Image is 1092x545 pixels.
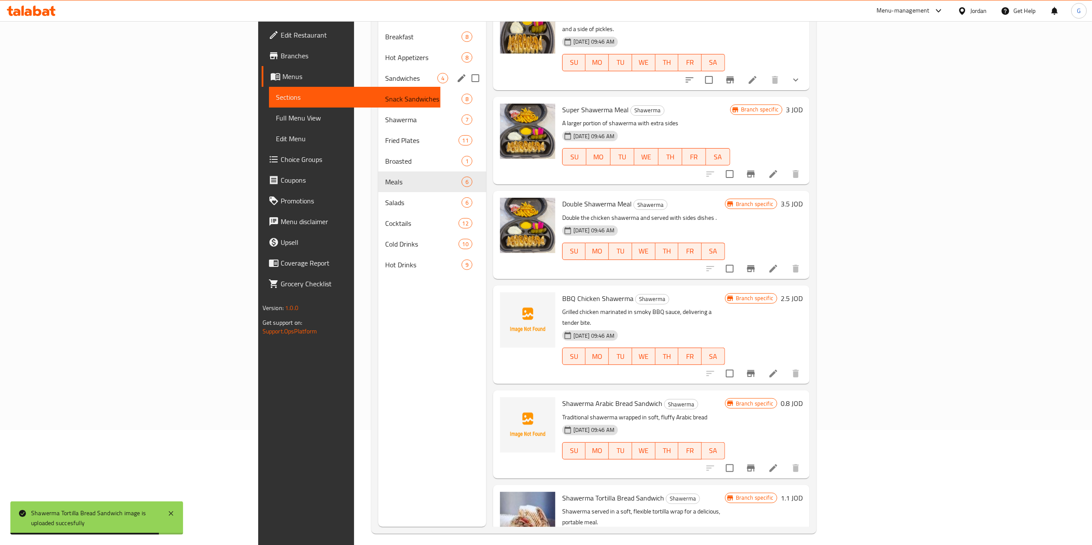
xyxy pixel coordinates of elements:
[281,216,434,227] span: Menu disclaimer
[636,444,652,457] span: WE
[562,103,629,116] span: Super Shawerma Meal
[741,164,761,184] button: Branch-specific-item
[662,151,679,163] span: TH
[636,56,652,69] span: WE
[462,95,472,103] span: 8
[659,350,675,363] span: TH
[263,302,284,314] span: Version:
[285,302,298,314] span: 1.0.0
[385,135,458,146] span: Fried Plates
[781,397,803,409] h6: 0.8 JOD
[586,442,609,459] button: MO
[462,157,472,165] span: 1
[385,156,462,166] div: Broasted
[462,54,472,62] span: 8
[785,458,806,478] button: delete
[679,70,700,90] button: sort-choices
[276,133,434,144] span: Edit Menu
[500,397,555,453] img: Shawerma Arabic Bread Sandwich
[877,6,930,16] div: Menu-management
[455,72,468,85] button: edit
[634,200,667,210] span: Shawerma
[462,156,472,166] div: items
[262,25,440,45] a: Edit Restaurant
[562,397,662,410] span: Shawerma Arabic Bread Sandwich
[566,56,582,69] span: SU
[632,348,655,365] button: WE
[609,348,632,365] button: TU
[721,165,739,183] span: Select to update
[732,399,777,408] span: Branch specific
[768,263,779,274] a: Edit menu item
[562,412,725,423] p: Traditional shawerma wrapped in soft, fluffy Arabic bread
[378,151,486,171] div: Broasted1
[700,71,718,89] span: Select to update
[566,245,582,257] span: SU
[655,442,679,459] button: TH
[459,240,472,248] span: 10
[655,348,679,365] button: TH
[678,442,702,459] button: FR
[562,212,725,223] p: Double the chicken shawerma and served with sides dishes .
[737,105,782,114] span: Branch specific
[459,219,472,228] span: 12
[566,151,583,163] span: SU
[281,258,434,268] span: Coverage Report
[385,94,462,104] div: Snack Sandwiches
[765,70,785,90] button: delete
[636,350,652,363] span: WE
[702,243,725,260] button: SA
[720,70,741,90] button: Branch-specific-item
[462,260,472,270] div: items
[378,130,486,151] div: Fried Plates11
[262,232,440,253] a: Upsell
[262,45,440,66] a: Branches
[612,444,629,457] span: TU
[562,118,730,129] p: A larger portion of shawerma with extra sides
[269,87,440,108] a: Sections
[659,245,675,257] span: TH
[785,164,806,184] button: delete
[586,54,609,71] button: MO
[562,197,632,210] span: Double Shawerma Meal
[586,243,609,260] button: MO
[459,136,472,145] span: 11
[666,494,700,504] div: Shawerma
[732,494,777,502] span: Branch specific
[570,226,618,234] span: [DATE] 09:46 AM
[633,200,668,210] div: Shawerma
[741,363,761,384] button: Branch-specific-item
[705,56,722,69] span: SA
[385,114,462,125] span: Shawerma
[609,442,632,459] button: TU
[709,151,726,163] span: SA
[570,426,618,434] span: [DATE] 09:46 AM
[462,33,472,41] span: 8
[632,54,655,71] button: WE
[589,245,605,257] span: MO
[385,197,462,208] div: Salads
[385,52,462,63] span: Hot Appetizers
[562,243,586,260] button: SU
[378,89,486,109] div: Snack Sandwiches8
[262,149,440,170] a: Choice Groups
[462,177,472,187] div: items
[262,211,440,232] a: Menu disclaimer
[590,151,607,163] span: MO
[462,94,472,104] div: items
[659,444,675,457] span: TH
[570,132,618,140] span: [DATE] 09:46 AM
[378,192,486,213] div: Salads6
[631,105,664,115] span: Shawerma
[636,294,669,304] span: Shawerma
[378,171,486,192] div: Meals6
[705,245,722,257] span: SA
[586,348,609,365] button: MO
[609,54,632,71] button: TU
[566,444,582,457] span: SU
[462,199,472,207] span: 6
[263,317,302,328] span: Get support on:
[378,23,486,279] nav: Menu sections
[791,75,801,85] svg: Show Choices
